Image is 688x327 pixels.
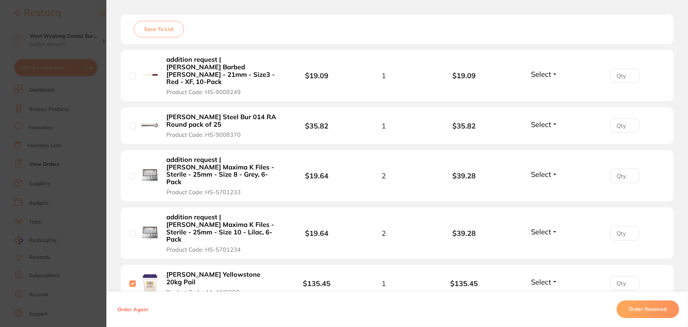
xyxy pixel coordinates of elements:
[141,166,159,184] img: addition request | Henry Schein Maxima K Files - Sterile - 25mm - Size 8 - Grey, 6-Pack
[166,89,241,95] span: Product Code: HS-9008249
[531,120,551,129] span: Select
[166,246,241,253] span: Product Code: HS-5701234
[610,69,639,83] input: Qty
[164,156,280,196] button: addition request | [PERSON_NAME] Maxima K Files - Sterile - 25mm - Size 8 - Grey, 6-Pack Product ...
[529,70,560,79] button: Select
[305,71,328,80] b: $19.09
[529,170,560,179] button: Select
[529,120,560,129] button: Select
[610,169,639,183] input: Qty
[166,56,277,86] b: addition request | [PERSON_NAME] Barbed [PERSON_NAME] - 21mm - Size3 - Red - XF, 10-Pack
[141,66,159,84] img: addition request | Henry Schein Barbed Broach - 21mm - Size3 - Red - XF, 10-Pack
[424,122,504,130] b: $35.82
[382,71,386,80] span: 1
[382,279,386,288] span: 1
[424,71,504,80] b: $19.09
[141,116,159,134] img: HENRY SCHEIN Steel Bur 014 RA Round pack of 25
[610,276,639,290] input: Qty
[166,113,277,128] b: [PERSON_NAME] Steel Bur 014 RA Round pack of 25
[141,224,159,241] img: addition request | Henry Schein Maxima K Files - Sterile - 25mm - Size 10 - Lilac, 6-Pack
[166,131,241,138] span: Product Code: HS-9008370
[134,21,184,37] button: Save To List
[531,70,551,79] span: Select
[617,301,679,318] button: Order Received
[164,113,280,138] button: [PERSON_NAME] Steel Bur 014 RA Round pack of 25 Product Code: HS-9008370
[531,170,551,179] span: Select
[531,277,551,286] span: Select
[166,156,277,186] b: addition request | [PERSON_NAME] Maxima K Files - Sterile - 25mm - Size 8 - Grey, 6-Pack
[424,229,504,237] b: $39.28
[141,274,159,291] img: AINSWORTH Yellowstone 20kg Pail
[305,121,328,130] b: $35.82
[382,172,386,180] span: 2
[531,227,551,236] span: Select
[610,226,639,240] input: Qty
[164,271,280,296] button: [PERSON_NAME] Yellowstone 20kg Pail Product Code: A1-AIYS20P
[305,171,328,180] b: $19.64
[166,214,277,243] b: addition request | [PERSON_NAME] Maxima K Files - Sterile - 25mm - Size 10 - Lilac, 6-Pack
[166,189,241,195] span: Product Code: HS-5701233
[529,227,560,236] button: Select
[382,122,386,130] span: 1
[424,279,504,288] b: $135.45
[610,118,639,133] input: Qty
[164,56,280,95] button: addition request | [PERSON_NAME] Barbed [PERSON_NAME] - 21mm - Size3 - Red - XF, 10-Pack Product ...
[115,306,150,313] button: Order Again
[424,172,504,180] b: $39.28
[164,213,280,253] button: addition request | [PERSON_NAME] Maxima K Files - Sterile - 25mm - Size 10 - Lilac, 6-Pack Produc...
[529,277,560,286] button: Select
[166,289,239,295] span: Product Code: A1-AIYS20P
[166,271,277,286] b: [PERSON_NAME] Yellowstone 20kg Pail
[303,279,331,288] b: $135.45
[305,229,328,238] b: $19.64
[382,229,386,237] span: 2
